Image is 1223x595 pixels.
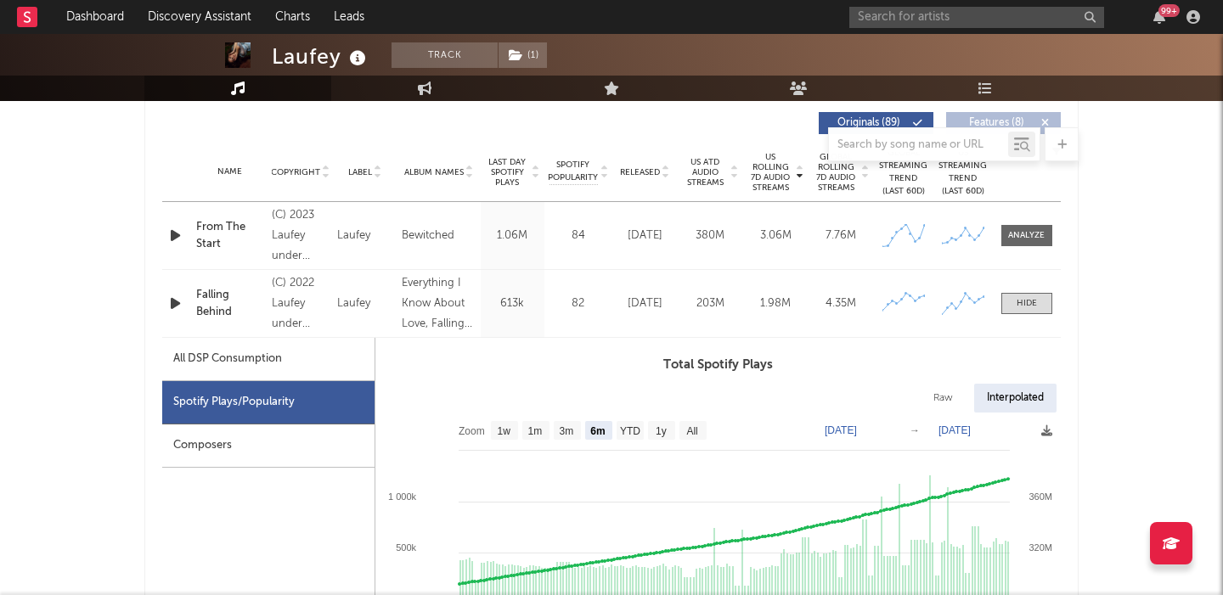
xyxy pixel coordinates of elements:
[498,42,548,68] span: ( 1 )
[830,118,908,128] span: Originals ( 89 )
[617,295,673,312] div: [DATE]
[337,294,393,314] div: Laufey
[656,425,667,437] text: 1y
[1029,542,1052,553] text: 320M
[402,226,454,246] div: Bewitched
[1158,4,1180,17] div: 99 +
[485,227,540,244] div: 1.06M
[162,424,375,468] div: Composers
[375,355,1061,375] h3: Total Spotify Plays
[974,384,1057,413] div: Interpolated
[617,227,673,244] div: [DATE]
[590,425,605,437] text: 6m
[813,227,870,244] div: 7.76M
[549,227,608,244] div: 84
[348,167,372,177] span: Label
[747,295,804,312] div: 1.98M
[620,167,660,177] span: Released
[1153,10,1165,24] button: 99+
[499,42,547,68] button: (1)
[162,381,375,424] div: Spotify Plays/Popularity
[560,425,574,437] text: 3m
[682,227,739,244] div: 380M
[498,425,511,437] text: 1w
[813,295,870,312] div: 4.35M
[938,147,989,198] div: US Streaming Trend (Last 60D)
[392,42,498,68] button: Track
[404,167,464,177] span: Album Names
[337,226,393,246] div: Laufey
[548,159,598,184] span: Spotify Popularity
[272,205,328,267] div: (C) 2023 Laufey under exclusive license to AWAL Recordings America, Inc.
[682,157,729,188] span: US ATD Audio Streams
[528,425,543,437] text: 1m
[878,147,929,198] div: Global Streaming Trend (Last 60D)
[825,424,857,436] text: [DATE]
[686,425,697,437] text: All
[747,227,804,244] div: 3.06M
[549,295,608,312] div: 82
[173,349,282,369] div: All DSP Consumption
[485,295,540,312] div: 613k
[747,152,794,193] span: US Rolling 7D Audio Streams
[196,166,263,178] div: Name
[388,491,417,502] text: 1 000k
[271,167,320,177] span: Copyright
[921,384,966,413] div: Raw
[946,112,1061,134] button: Features(8)
[620,425,640,437] text: YTD
[196,287,263,320] a: Falling Behind
[813,152,859,193] span: Global Rolling 7D Audio Streams
[272,273,328,334] div: (C) 2022 Laufey under exclusive license to AWAL Recordings America, Inc.
[849,7,1104,28] input: Search for artists
[1029,491,1052,502] text: 360M
[819,112,933,134] button: Originals(89)
[459,425,485,437] text: Zoom
[682,295,739,312] div: 203M
[938,424,971,436] text: [DATE]
[162,338,375,381] div: All DSP Consumption
[396,542,416,553] text: 500k
[272,42,370,70] div: Laufey
[402,273,476,334] div: Everything I Know About Love, Falling Behind
[829,138,1008,152] input: Search by song name or URL
[910,424,920,436] text: →
[196,219,263,252] a: From The Start
[485,157,530,188] span: Last Day Spotify Plays
[957,118,1035,128] span: Features ( 8 )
